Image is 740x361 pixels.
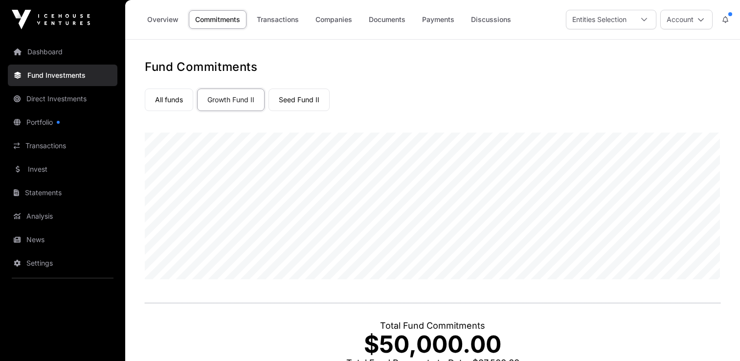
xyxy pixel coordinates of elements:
p: Total Fund Commitments [145,319,720,333]
img: Icehouse Ventures Logo [12,10,90,29]
a: Fund Investments [8,65,117,86]
p: $50,000.00 [145,333,720,356]
a: Direct Investments [8,88,117,110]
a: Payments [416,10,461,29]
div: Entities Selection [566,10,632,29]
a: Invest [8,158,117,180]
a: Settings [8,252,117,274]
a: All funds [145,89,193,111]
a: Commitments [189,10,247,29]
h1: Fund Commitments [145,59,720,75]
a: Statements [8,182,117,203]
a: Transactions [250,10,305,29]
button: Account [660,10,713,29]
a: Companies [309,10,359,29]
a: Transactions [8,135,117,157]
a: Portfolio [8,112,117,133]
a: News [8,229,117,250]
a: Overview [141,10,185,29]
a: Documents [362,10,412,29]
a: Seed Fund II [269,89,330,111]
a: Analysis [8,205,117,227]
a: Discussions [465,10,517,29]
a: Dashboard [8,41,117,63]
a: Growth Fund II [197,89,265,111]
